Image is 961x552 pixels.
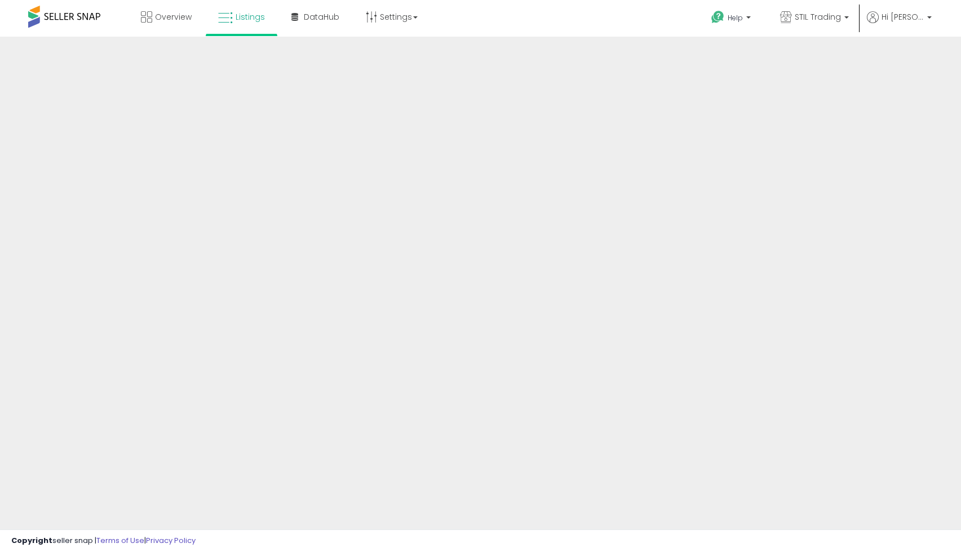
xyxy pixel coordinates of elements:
[155,11,192,23] span: Overview
[882,11,924,23] span: Hi [PERSON_NAME]
[702,2,762,37] a: Help
[304,11,339,23] span: DataHub
[711,10,725,24] i: Get Help
[728,13,743,23] span: Help
[236,11,265,23] span: Listings
[867,11,932,37] a: Hi [PERSON_NAME]
[795,11,841,23] span: STIL Trading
